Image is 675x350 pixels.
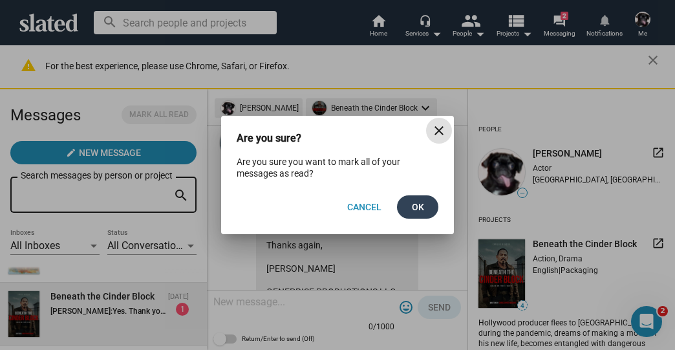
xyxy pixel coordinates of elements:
[431,123,447,138] mat-icon: close
[397,195,438,219] button: Ok
[347,195,381,219] span: Cancel
[337,195,392,219] button: Cancel
[237,131,319,145] h3: Are you sure?
[221,156,454,180] div: Are you sure you want to mark all of your messages as read?
[407,195,428,219] span: Ok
